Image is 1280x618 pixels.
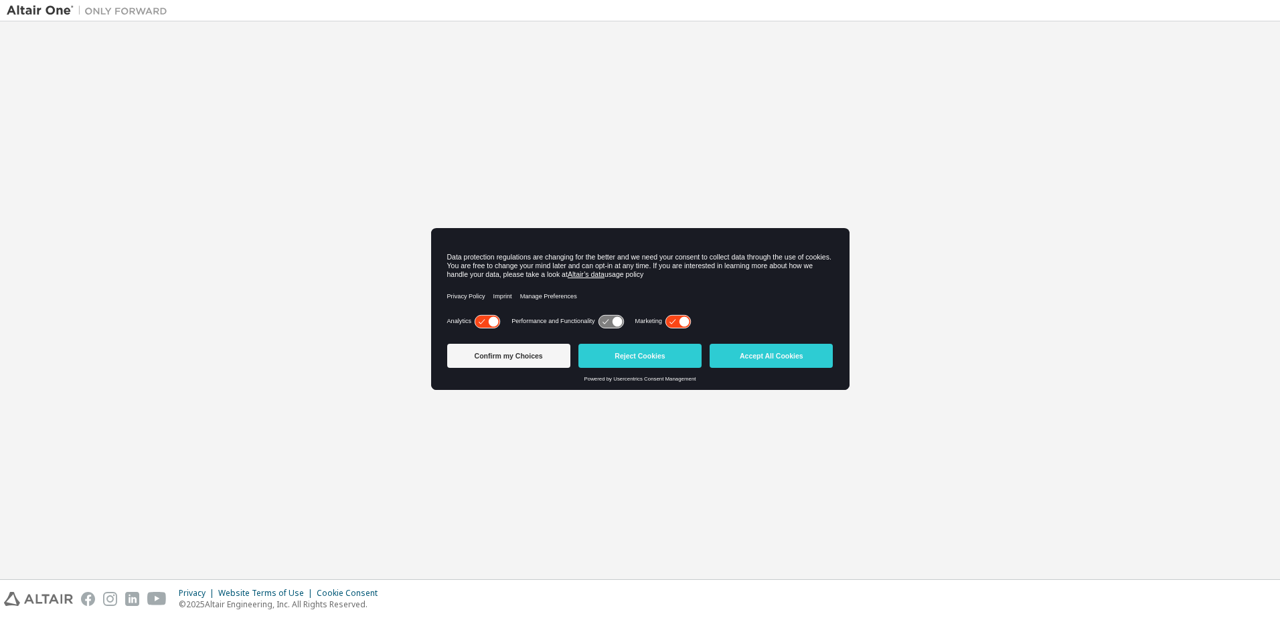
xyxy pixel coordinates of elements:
img: altair_logo.svg [4,592,73,606]
img: facebook.svg [81,592,95,606]
div: Website Terms of Use [218,588,317,599]
img: youtube.svg [147,592,167,606]
div: Privacy [179,588,218,599]
img: linkedin.svg [125,592,139,606]
div: Cookie Consent [317,588,386,599]
p: © 2025 Altair Engineering, Inc. All Rights Reserved. [179,599,386,610]
img: Altair One [7,4,174,17]
img: instagram.svg [103,592,117,606]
